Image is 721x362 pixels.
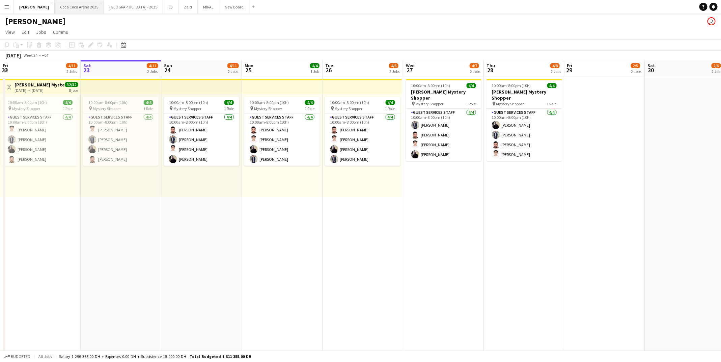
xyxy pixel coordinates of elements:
a: View [3,28,18,36]
span: 10:00am-8:00pm (10h) [250,100,289,105]
button: C3 [163,0,178,14]
button: [PERSON_NAME] [14,0,55,14]
app-card-role: Guest Services Staff4/410:00am-8:00pm (10h)[PERSON_NAME][PERSON_NAME][PERSON_NAME][PERSON_NAME] [325,113,400,166]
span: 10:00am-8:00pm (10h) [411,83,450,88]
span: 1 Role [466,101,476,106]
span: 4/11 [227,63,239,68]
span: Mystery Shopper [173,106,201,111]
span: Mon [245,62,253,69]
app-card-role: Guest Services Staff4/410:00am-8:00pm (10h)[PERSON_NAME][PERSON_NAME][PERSON_NAME][PERSON_NAME] [164,113,239,166]
span: Sat [648,62,655,69]
span: 25 [244,66,253,74]
app-card-role: Guest Services Staff4/410:00am-8:00pm (10h)[PERSON_NAME][PERSON_NAME][PERSON_NAME][PERSON_NAME] [244,113,320,166]
span: 4/4 [224,100,234,105]
span: 4/11 [147,63,158,68]
div: [DATE] → [DATE] [15,88,65,93]
h1: [PERSON_NAME] [5,16,65,26]
span: 4/4 [467,83,476,88]
span: 4/6 [389,63,398,68]
span: 4/4 [386,100,395,105]
span: Mystery Shopper [93,106,121,111]
span: 1 Role [224,106,234,111]
button: New Board [219,0,249,14]
a: Jobs [33,28,49,36]
span: 4/4 [305,100,314,105]
span: 2/6 [712,63,721,68]
h3: [PERSON_NAME] Mystery Shopper [487,89,562,101]
app-job-card: 10:00am-8:00pm (10h)4/4 Mystery Shopper1 RoleGuest Services Staff4/410:00am-8:00pm (10h)[PERSON_N... [2,97,78,166]
button: Coca Coca Arena 2025 [55,0,104,14]
span: 10:00am-8:00pm (10h) [492,83,531,88]
div: 2 Jobs [470,69,480,74]
span: 10:00am-8:00pm (10h) [8,100,47,105]
span: 29 [566,66,573,74]
span: 30 [647,66,655,74]
app-job-card: 10:00am-8:00pm (10h)4/4 Mystery Shopper1 RoleGuest Services Staff4/410:00am-8:00pm (10h)[PERSON_N... [244,97,320,166]
span: Mystery Shopper [254,106,282,111]
a: Comms [50,28,71,36]
div: 1 Job [310,69,319,74]
div: 2 Jobs [631,69,642,74]
app-job-card: 10:00am-8:00pm (10h)4/4 Mystery Shopper1 RoleGuest Services Staff4/410:00am-8:00pm (10h)[PERSON_N... [325,97,400,166]
span: 26 [324,66,333,74]
span: 4/7 [470,63,479,68]
a: Edit [19,28,32,36]
button: Zaid [178,0,198,14]
span: 4/4 [310,63,320,68]
app-card-role: Guest Services Staff4/410:00am-8:00pm (10h)[PERSON_NAME][PERSON_NAME][PERSON_NAME][PERSON_NAME] [83,113,159,166]
div: 2 Jobs [389,69,400,74]
button: Budgeted [3,353,31,360]
span: Fri [3,62,8,69]
span: 27 [405,66,415,74]
span: 1 Role [143,106,153,111]
span: Sun [164,62,172,69]
div: 2 Jobs [551,69,561,74]
button: MIRAL [198,0,219,14]
span: Mystery Shopper [496,101,524,106]
div: Salary 1 296 355.00 DH + Expenses 0.00 DH + Subsistence 15 000.00 DH = [59,354,251,359]
span: Total Budgeted 1 311 355.00 DH [190,354,251,359]
span: 2/5 [631,63,640,68]
span: 10:00am-8:00pm (10h) [330,100,369,105]
span: 28 [486,66,495,74]
span: Mystery Shopper [416,101,444,106]
span: Fri [567,62,573,69]
div: 2 Jobs [66,69,77,74]
span: 24 [163,66,172,74]
button: [GEOGRAPHIC_DATA] - 2025 [104,0,163,14]
span: 4/4 [144,100,153,105]
span: Tue [325,62,333,69]
span: 32/32 [65,82,78,87]
span: Sat [83,62,91,69]
app-user-avatar: Kate Oliveros [708,17,716,25]
span: 23 [82,66,91,74]
app-card-role: Guest Services Staff4/410:00am-8:00pm (10h)[PERSON_NAME][PERSON_NAME][PERSON_NAME][PERSON_NAME] [487,109,562,161]
span: 4/11 [66,63,78,68]
span: Jobs [36,29,46,35]
app-job-card: 10:00am-8:00pm (10h)4/4 Mystery Shopper1 RoleGuest Services Staff4/410:00am-8:00pm (10h)[PERSON_N... [164,97,239,166]
div: 2 Jobs [147,69,158,74]
span: 1 Role [385,106,395,111]
span: All jobs [37,354,53,359]
span: View [5,29,15,35]
span: 10:00am-8:00pm (10h) [88,100,128,105]
app-job-card: 10:00am-8:00pm (10h)4/4[PERSON_NAME] Mystery Shopper Mystery Shopper1 RoleGuest Services Staff4/4... [406,79,481,161]
app-job-card: 10:00am-8:00pm (10h)4/4[PERSON_NAME] Mystery Shopper Mystery Shopper1 RoleGuest Services Staff4/4... [487,79,562,161]
span: Edit [22,29,29,35]
div: 2 Jobs [228,69,239,74]
h3: [PERSON_NAME] Mystery Shopper [406,89,481,101]
div: +04 [42,53,48,58]
span: 1 Role [63,106,73,111]
app-card-role: Guest Services Staff4/410:00am-8:00pm (10h)[PERSON_NAME][PERSON_NAME][PERSON_NAME][PERSON_NAME] [406,109,481,161]
span: 1 Role [547,101,557,106]
app-job-card: 10:00am-8:00pm (10h)4/4 Mystery Shopper1 RoleGuest Services Staff4/410:00am-8:00pm (10h)[PERSON_N... [83,97,159,166]
span: Mystery Shopper [12,106,40,111]
app-card-role: Guest Services Staff4/410:00am-8:00pm (10h)[PERSON_NAME][PERSON_NAME][PERSON_NAME][PERSON_NAME] [2,113,78,166]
